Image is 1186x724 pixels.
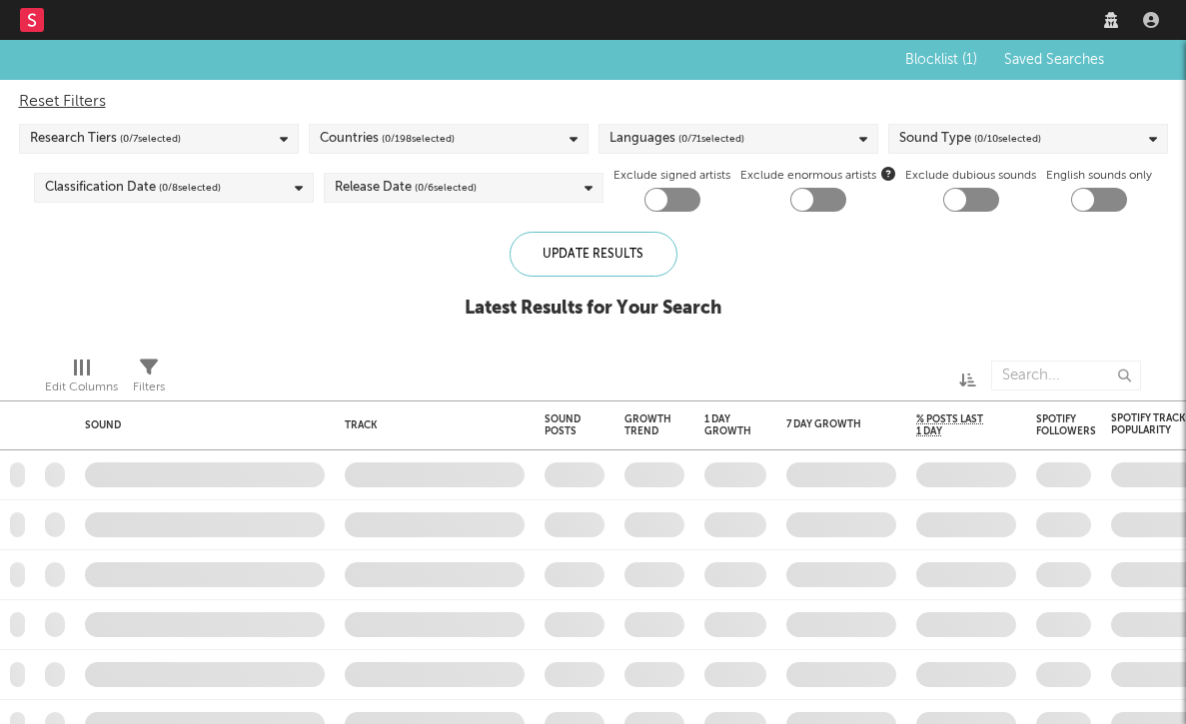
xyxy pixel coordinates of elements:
input: Search... [991,361,1141,390]
span: ( 0 / 7 selected) [120,127,181,151]
div: Sound Type [899,127,1041,151]
div: Latest Results for Your Search [465,297,721,321]
div: Update Results [510,232,677,277]
span: ( 0 / 198 selected) [382,127,455,151]
button: Saved Searches [998,52,1108,68]
span: ( 0 / 8 selected) [159,176,221,200]
div: Filters [133,375,165,399]
div: Reset Filters [19,90,1168,114]
div: Research Tiers [30,127,181,151]
span: ( 0 / 71 selected) [678,127,744,151]
span: ( 0 / 6 selected) [415,176,477,200]
div: 1 Day Growth [704,413,751,437]
label: English sounds only [1046,164,1152,188]
button: Exclude enormous artists [881,164,895,183]
div: Sound Posts [545,413,581,437]
div: Edit Columns [45,351,118,408]
span: Exclude enormous artists [740,164,895,188]
div: Filters [133,351,165,408]
div: 7 Day Growth [786,418,866,430]
span: % Posts Last 1 Day [916,413,986,437]
span: ( 1 ) [962,53,977,67]
div: Track [345,419,515,431]
div: Classification Date [45,176,221,200]
div: Release Date [335,176,477,200]
label: Exclude dubious sounds [905,164,1036,188]
span: Blocklist [905,53,977,67]
div: Sound [85,419,315,431]
div: Languages [609,127,744,151]
div: Growth Trend [624,413,674,437]
div: Edit Columns [45,375,118,399]
span: Saved Searches [1004,53,1108,67]
div: Countries [320,127,455,151]
div: Spotify Followers [1036,413,1096,437]
label: Exclude signed artists [613,164,730,188]
span: ( 0 / 10 selected) [974,127,1041,151]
